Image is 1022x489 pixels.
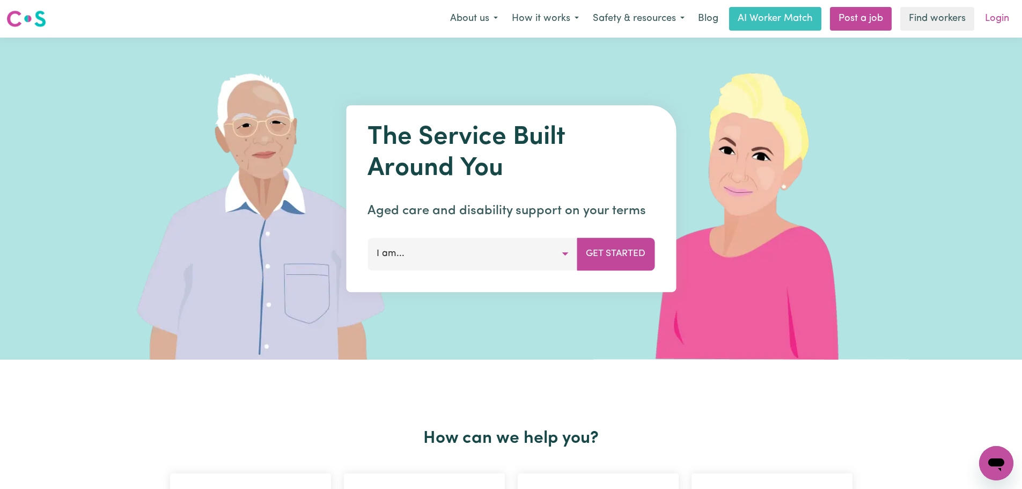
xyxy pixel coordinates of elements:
button: I am... [367,238,577,270]
img: Careseekers logo [6,9,46,28]
a: Post a job [830,7,892,31]
a: Careseekers logo [6,6,46,31]
a: AI Worker Match [729,7,821,31]
iframe: Button to launch messaging window [979,446,1013,480]
button: How it works [505,8,586,30]
button: About us [443,8,505,30]
a: Login [979,7,1016,31]
h1: The Service Built Around You [367,122,655,184]
button: Get Started [577,238,655,270]
a: Find workers [900,7,974,31]
a: Blog [692,7,725,31]
h2: How can we help you? [164,428,859,449]
button: Safety & resources [586,8,692,30]
p: Aged care and disability support on your terms [367,201,655,221]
